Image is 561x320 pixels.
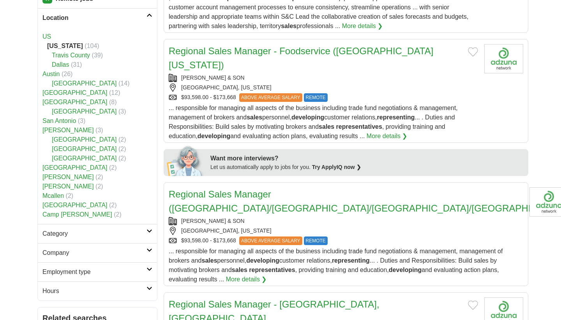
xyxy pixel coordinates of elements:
div: [PERSON_NAME] & SON [169,217,523,225]
span: (2) [66,192,74,199]
strong: representatives [336,123,382,130]
strong: sales [247,114,262,121]
span: (2) [95,174,103,180]
a: More details ❯ [226,275,267,284]
strong: representatives [249,267,295,273]
span: (39) [92,52,103,59]
a: Category [38,224,157,243]
span: ABOVE AVERAGE SALARY [239,93,302,102]
a: Location [38,8,157,27]
a: [PERSON_NAME] [42,127,94,133]
a: [GEOGRAPHIC_DATA] [52,146,117,152]
img: apply-iq-scientist.png [167,145,205,176]
button: Add to favorite jobs [468,47,478,57]
span: (8) [109,99,117,105]
span: (2) [114,211,122,218]
button: Add to favorite jobs [468,300,478,310]
a: Mcallen [42,192,64,199]
span: (2) [95,183,103,190]
div: Let us automatically apply to jobs for you. [210,163,524,171]
strong: developing [291,114,324,121]
strong: sales [202,257,217,264]
h2: Employment type [42,267,146,277]
div: $93,598.00 - $173,668 [169,93,478,102]
a: [GEOGRAPHIC_DATA] [52,108,117,115]
a: [GEOGRAPHIC_DATA] [42,89,108,96]
span: (14) [118,80,129,87]
span: ... responsible for managing all aspects of the business including trade fund negotiations & mana... [169,105,458,139]
a: [GEOGRAPHIC_DATA] [42,202,108,208]
span: (2) [109,202,117,208]
strong: developing [198,133,230,139]
a: Regional Sales Manager - Foodservice ([GEOGRAPHIC_DATA][US_STATE]) [169,46,433,70]
a: [PERSON_NAME] [42,174,94,180]
span: (3) [95,127,103,133]
a: Dallas [52,61,69,68]
strong: developing [389,267,422,273]
a: More details ❯ [342,21,383,31]
a: [PERSON_NAME] [42,183,94,190]
span: (3) [118,108,126,115]
a: Camp [PERSON_NAME] [42,211,112,218]
strong: sales [281,23,296,29]
a: Try ApplyIQ now ❯ [312,164,361,170]
div: [GEOGRAPHIC_DATA], [US_STATE] [169,84,478,92]
div: $93,598.00 - $173,668 [169,236,523,245]
span: (2) [118,136,126,143]
span: REMOTE [304,93,328,102]
a: San Antonio [42,117,76,124]
h2: Company [42,248,146,258]
span: ... responsible for managing all aspects of the business including trade fund negotiations & mana... [169,248,503,283]
strong: developing [246,257,279,264]
strong: representing [377,114,415,121]
strong: sales [232,267,247,273]
span: (2) [109,164,117,171]
div: [GEOGRAPHIC_DATA], [US_STATE] [169,227,523,235]
div: Want more interviews? [210,154,524,163]
span: (26) [62,71,72,77]
span: (104) [85,43,99,49]
a: US [42,33,51,40]
strong: [US_STATE] [47,43,83,49]
h2: Location [42,13,146,23]
a: [GEOGRAPHIC_DATA] [42,99,108,105]
a: Company [38,243,157,262]
a: Austin [42,71,60,77]
a: More details ❯ [367,132,408,141]
span: (2) [118,146,126,152]
a: [GEOGRAPHIC_DATA] [42,164,108,171]
a: Employment type [38,262,157,281]
a: [GEOGRAPHIC_DATA] [52,155,117,162]
strong: representing [332,257,370,264]
a: Hours [38,281,157,300]
div: [PERSON_NAME] & SON [169,74,478,82]
span: (3) [78,117,86,124]
span: ABOVE AVERAGE SALARY [239,236,302,245]
span: (31) [71,61,82,68]
h2: Hours [42,286,146,296]
h2: Category [42,229,146,238]
span: REMOTE [304,236,328,245]
strong: sales [319,123,334,130]
span: (2) [118,155,126,162]
img: Company logo [484,44,523,73]
a: [GEOGRAPHIC_DATA] [52,80,117,87]
a: [GEOGRAPHIC_DATA] [52,136,117,143]
span: (12) [109,89,120,96]
a: Travis County [52,52,90,59]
